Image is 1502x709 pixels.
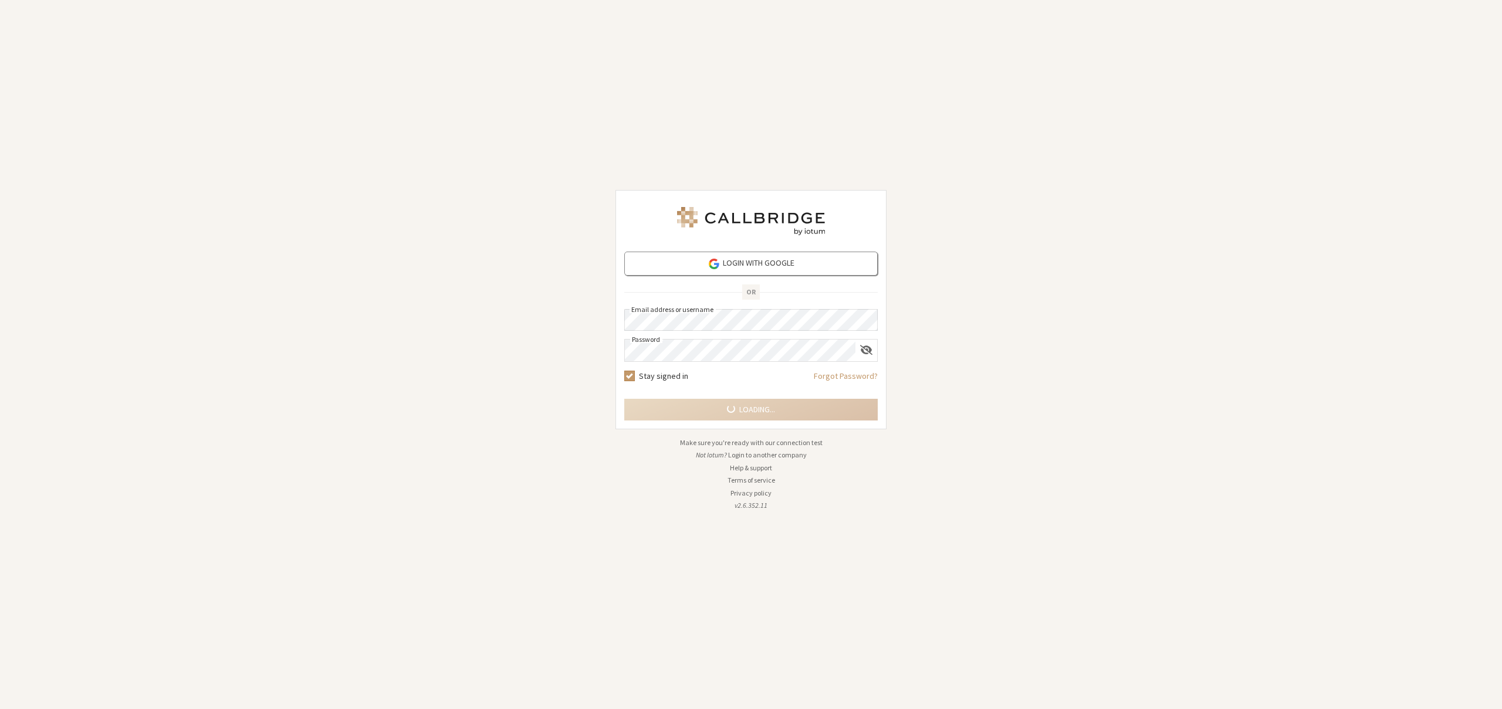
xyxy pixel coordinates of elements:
a: Privacy policy [730,489,772,497]
li: Not Iotum? [615,450,887,460]
img: Iotum [675,207,827,235]
input: Password [625,340,855,361]
li: v2.6.352.11 [615,500,887,511]
button: Loading... [624,399,878,420]
div: Show password [855,340,877,360]
span: OR [742,284,760,300]
a: Login with Google [624,252,878,276]
iframe: Chat [1473,679,1493,701]
a: Make sure you're ready with our connection test [680,438,823,447]
button: Login to another company [728,450,807,460]
img: google-icon.png [708,257,720,270]
label: Stay signed in [639,370,688,382]
a: Terms of service [728,476,775,484]
span: Loading... [739,403,775,416]
a: Forgot Password? [814,370,878,391]
input: Email address or username [624,309,878,331]
a: Help & support [730,463,772,472]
